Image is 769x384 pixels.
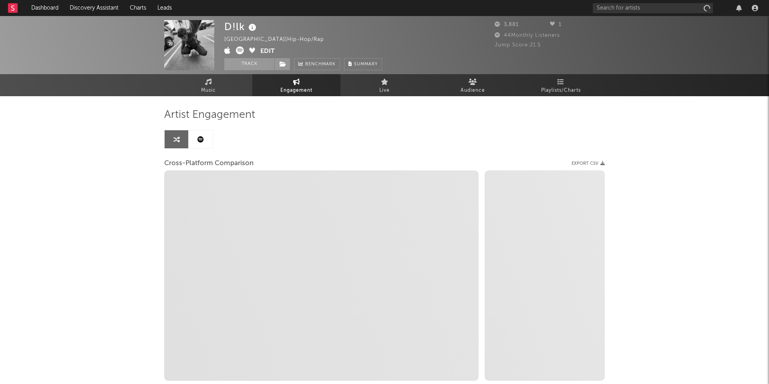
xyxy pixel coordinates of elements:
button: Export CSV [572,161,605,166]
span: Audience [461,86,485,95]
a: Playlists/Charts [517,74,605,96]
div: D!lk [224,20,258,33]
a: Benchmark [294,58,340,70]
a: Live [340,74,429,96]
input: Search for artists [593,3,713,13]
span: Playlists/Charts [541,86,581,95]
a: Engagement [252,74,340,96]
a: Audience [429,74,517,96]
span: Benchmark [305,60,336,69]
button: Edit [260,46,275,57]
span: 3,881 [495,22,519,27]
span: Music [201,86,216,95]
button: Track [224,58,274,70]
span: 1 [550,22,562,27]
span: Jump Score: 21.5 [495,42,541,48]
span: Live [379,86,390,95]
span: Engagement [280,86,312,95]
span: 44 Monthly Listeners [495,33,560,38]
button: Summary [344,58,382,70]
span: Artist Engagement [164,110,255,120]
div: [GEOGRAPHIC_DATA] | Hip-Hop/Rap [224,35,333,44]
span: Cross-Platform Comparison [164,159,254,168]
span: Summary [354,62,378,67]
a: Music [164,74,252,96]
